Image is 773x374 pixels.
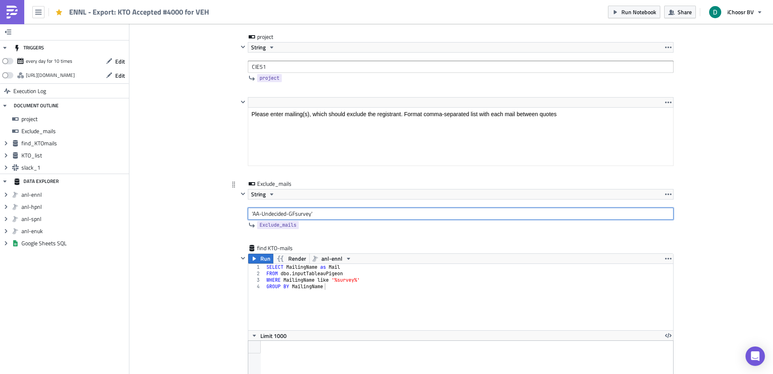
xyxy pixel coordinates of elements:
[321,254,342,263] span: anl-ennl
[13,84,46,98] span: Execution Log
[704,3,767,21] button: iChoosr BV
[248,108,673,166] iframe: Rich Text Area
[727,8,754,16] span: iChoosr BV
[3,3,422,10] p: Click the "Run All" button on the top right, and the result will come in the data-export slack ch...
[14,174,59,189] div: DATA EXPLORER
[3,3,422,16] p: Here we'll get the data in the expected Expoint format fitting the criteria - registrations from ...
[678,8,692,16] span: Share
[3,3,422,10] body: Rich Text Area. Press ALT-0 for help.
[251,42,266,52] span: String
[3,8,422,21] h1: Collect the data
[3,3,405,10] body: Rich Text Area. Press ALT-0 for help.
[608,6,660,18] button: Run Notebook
[273,254,310,263] button: Render
[248,254,273,263] button: Run
[257,180,292,188] span: Exclude_mails
[248,189,278,199] button: String
[102,69,129,82] button: Edit
[26,69,75,81] div: https://pushmetrics.io/api/v1/report/3WLD1kGlke/webhook?token=df75a662d4234dcfb931a56a26a34644
[260,254,270,263] span: Run
[257,74,282,82] a: project
[3,8,422,21] h1: Send result to data-export channel
[21,240,127,247] span: Google Sheets SQL
[3,8,422,21] body: Rich Text Area. Press ALT-0 for help.
[238,42,248,52] button: Hide content
[21,140,127,147] span: find_KTOmails
[21,227,127,235] span: anl-enuk
[6,6,19,19] img: PushMetrics
[288,254,306,263] span: Render
[3,3,422,16] body: Rich Text Area. Press ALT-0 for help.
[257,221,299,229] a: Exclude_mails
[21,127,127,135] span: Exclude_mails
[238,189,248,199] button: Hide content
[3,3,422,10] p: Please enter the project you want to select the top 4000 registrations for. Only 1 project, so no...
[251,189,266,199] span: String
[257,33,289,41] span: project
[746,346,765,366] div: Open Intercom Messenger
[238,253,248,263] button: Hide content
[238,97,248,107] button: Hide content
[621,8,656,16] span: Run Notebook
[260,331,287,340] span: Limit 1000
[115,71,125,80] span: Edit
[21,215,127,223] span: anl-spnl
[260,221,296,229] span: Exclude_mails
[248,264,265,270] div: 1
[260,74,279,82] span: project
[309,254,355,263] button: anl-ennl
[21,115,127,123] span: project
[248,277,265,283] div: 3
[102,55,129,68] button: Edit
[69,7,210,17] span: ENNL - Export: KTO Accepted #4000 for VEH
[21,191,127,198] span: anl-ennl
[21,152,127,159] span: KTO_list
[14,98,59,113] div: DOCUMENT OUTLINE
[257,244,294,252] span: find KTO-mails
[3,8,422,21] h1: Input Selection Criteria
[248,331,289,340] button: Limit 1000
[14,40,44,55] div: TRIGGERS
[248,42,278,52] button: String
[21,164,127,171] span: slack_1
[248,270,265,277] div: 2
[248,283,265,290] div: 4
[21,203,127,210] span: anl-hpnl
[708,5,722,19] img: Avatar
[664,6,696,18] button: Share
[3,3,405,10] p: Please find below the Export: KTO Accepted #4000 for VEH for {{ project }}
[26,55,72,67] div: every day for 10 times
[115,57,125,66] span: Edit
